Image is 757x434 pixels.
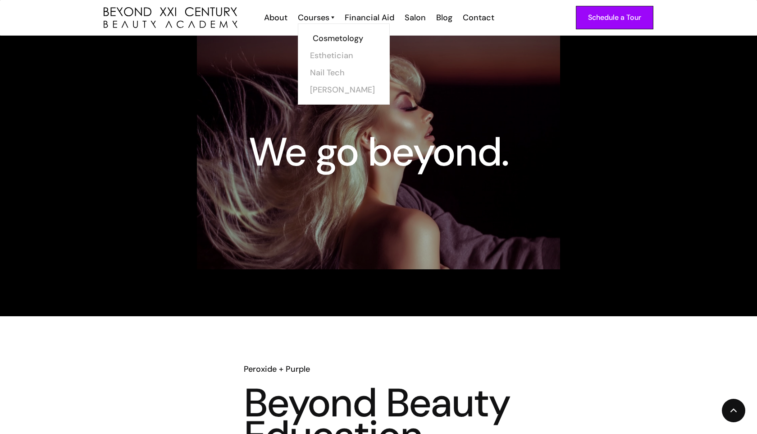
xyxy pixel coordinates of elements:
a: About [258,12,292,23]
img: beyond 21st century beauty academy logo [104,7,237,28]
div: About [264,12,287,23]
img: purple beauty school student [197,35,560,269]
div: Contact [463,12,494,23]
a: Contact [457,12,499,23]
div: Blog [436,12,452,23]
div: Courses [298,12,329,23]
a: Cosmetology [313,30,380,47]
h1: We go beyond. [249,136,509,168]
nav: Courses [298,23,390,105]
a: home [104,7,237,28]
a: Courses [298,12,334,23]
div: Salon [405,12,426,23]
div: Financial Aid [345,12,394,23]
div: Schedule a Tour [588,12,641,23]
a: Blog [430,12,457,23]
h6: Peroxide + Purple [244,363,513,375]
a: Nail Tech [310,64,378,81]
a: Financial Aid [339,12,399,23]
a: Esthetician [310,47,378,64]
a: Salon [399,12,430,23]
a: Schedule a Tour [576,6,653,29]
a: [PERSON_NAME] [310,81,378,98]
